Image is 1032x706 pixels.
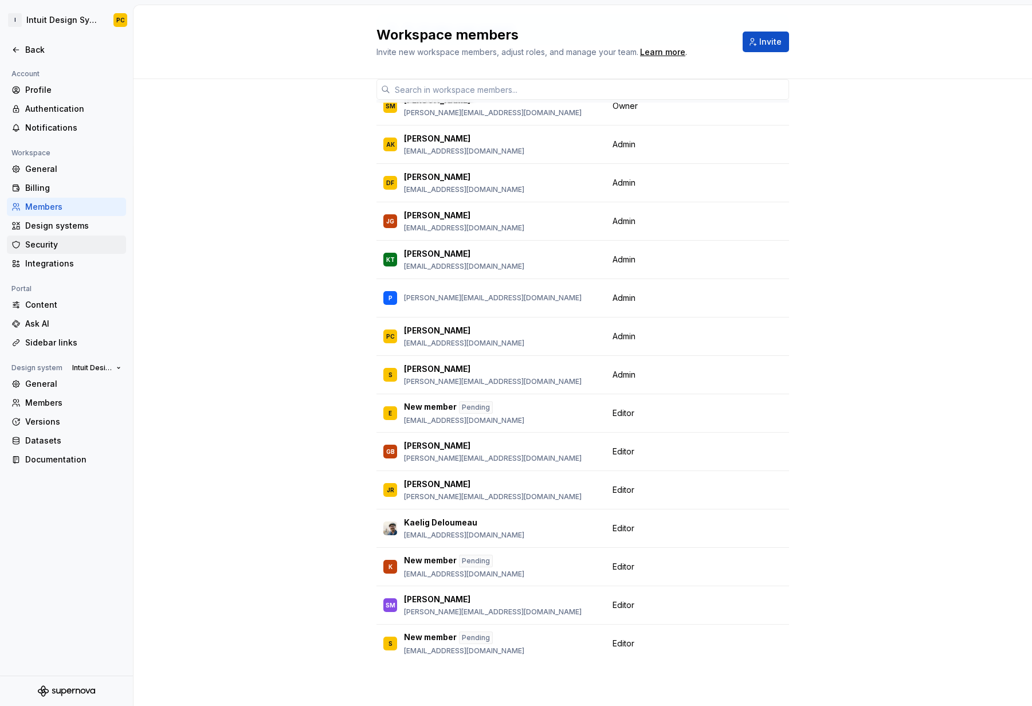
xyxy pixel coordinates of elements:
span: Editor [613,446,634,457]
a: Documentation [7,450,126,469]
a: Security [7,236,126,254]
p: [EMAIL_ADDRESS][DOMAIN_NAME] [404,339,524,348]
a: Learn more [640,46,685,58]
div: Design systems [25,220,121,232]
div: KT [386,254,395,265]
div: Pending [459,401,493,414]
span: Editor [613,638,634,649]
div: Portal [7,282,36,296]
a: Members [7,198,126,216]
div: Security [25,239,121,250]
a: Datasets [7,432,126,450]
div: Sidebar links [25,337,121,348]
div: S [389,369,393,381]
span: Intuit Design System [72,363,112,372]
a: Profile [7,81,126,99]
div: GB [386,446,395,457]
span: Invite new workspace members, adjust roles, and manage your team. [376,47,638,57]
div: Profile [25,84,121,96]
div: SM [386,599,395,611]
div: Workspace [7,146,55,160]
div: Pending [459,555,493,567]
div: Pending [459,632,493,644]
p: [EMAIL_ADDRESS][DOMAIN_NAME] [404,223,524,233]
p: [PERSON_NAME] [404,133,470,144]
div: DF [386,177,394,189]
p: [EMAIL_ADDRESS][DOMAIN_NAME] [404,262,524,271]
div: P [389,292,393,304]
p: New member [404,555,457,567]
span: Editor [613,599,634,611]
div: E [389,407,392,419]
button: Invite [743,32,789,52]
div: Content [25,299,121,311]
div: Members [25,201,121,213]
span: Editor [613,561,634,572]
span: . [638,48,687,57]
a: Integrations [7,254,126,273]
p: [EMAIL_ADDRESS][DOMAIN_NAME] [404,185,524,194]
div: PC [116,15,125,25]
a: Sidebar links [7,334,126,352]
div: General [25,378,121,390]
div: Billing [25,182,121,194]
a: Back [7,41,126,59]
span: Editor [613,484,634,496]
p: [PERSON_NAME] [404,363,470,375]
span: Owner [613,100,638,112]
div: Integrations [25,258,121,269]
p: [PERSON_NAME] [404,171,470,183]
p: [EMAIL_ADDRESS][DOMAIN_NAME] [404,416,524,425]
p: [EMAIL_ADDRESS][DOMAIN_NAME] [404,147,524,156]
p: [PERSON_NAME] [404,210,470,221]
p: [PERSON_NAME][EMAIL_ADDRESS][DOMAIN_NAME] [404,454,582,463]
p: [PERSON_NAME][EMAIL_ADDRESS][DOMAIN_NAME] [404,293,582,303]
div: SM [386,100,395,112]
div: PC [386,331,395,342]
div: AK [386,139,395,150]
p: New member [404,401,457,414]
div: K [389,561,393,572]
div: Datasets [25,435,121,446]
span: Editor [613,523,634,534]
div: Documentation [25,454,121,465]
svg: Supernova Logo [38,685,95,697]
div: I [8,13,22,27]
p: [PERSON_NAME] [404,440,470,452]
div: Intuit Design System [26,14,100,26]
span: Invite [759,36,782,48]
button: IIntuit Design SystemPC [2,7,131,33]
p: [EMAIL_ADDRESS][DOMAIN_NAME] [404,531,524,540]
p: [EMAIL_ADDRESS][DOMAIN_NAME] [404,570,524,579]
a: General [7,160,126,178]
p: Kaelig Deloumeau [404,517,477,528]
span: Admin [613,369,635,381]
span: Admin [613,331,635,342]
div: Authentication [25,103,121,115]
div: Versions [25,416,121,427]
p: [PERSON_NAME][EMAIL_ADDRESS][DOMAIN_NAME] [404,377,582,386]
p: [PERSON_NAME][EMAIL_ADDRESS][DOMAIN_NAME] [404,108,582,117]
p: [PERSON_NAME] [404,248,470,260]
span: Admin [613,139,635,150]
p: [PERSON_NAME] [404,325,470,336]
p: [PERSON_NAME][EMAIL_ADDRESS][DOMAIN_NAME] [404,607,582,617]
span: Admin [613,254,635,265]
a: Content [7,296,126,314]
div: Account [7,67,44,81]
span: Admin [613,177,635,189]
div: S [389,638,393,649]
div: General [25,163,121,175]
a: Design systems [7,217,126,235]
a: Notifications [7,119,126,137]
div: JR [387,484,394,496]
a: Members [7,394,126,412]
input: Search in workspace members... [390,79,789,100]
h2: Workspace members [376,26,729,44]
span: Admin [613,292,635,304]
span: Admin [613,215,635,227]
a: Authentication [7,100,126,118]
div: JG [386,215,394,227]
